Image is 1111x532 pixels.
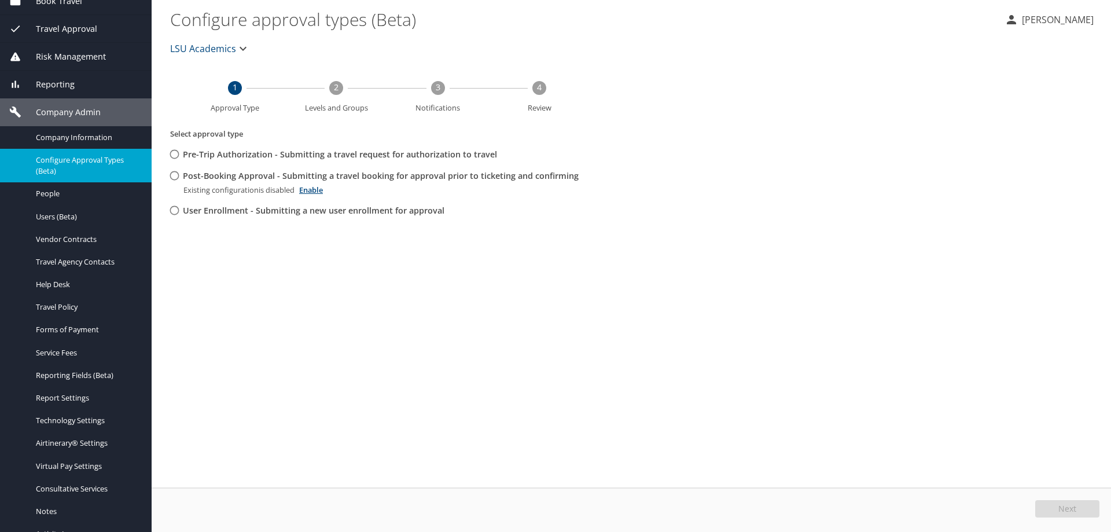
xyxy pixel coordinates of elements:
a: Enable [299,185,323,195]
span: Forms of Payment [36,324,138,335]
span: Approval Type [189,104,281,112]
span: Service Fees [36,347,138,358]
span: Notes [36,506,138,517]
button: [PERSON_NAME] [1000,9,1098,30]
span: Levels and Groups [290,104,383,112]
span: Post-Booking Approval - Submitting a travel booking for approval prior to ticketing and confirming [183,170,579,182]
span: Pre-Trip Authorization - Submitting a travel request for authorization to travel [183,148,497,161]
span: Configure Approval Types (Beta) [36,155,138,177]
span: Vendor Contracts [36,234,138,245]
text: 1 [233,82,237,93]
label: Select approval type [170,129,243,139]
span: Notifications [392,104,484,112]
span: Consultative Services [36,483,138,494]
span: Risk Management [21,50,106,63]
text: 4 [537,82,542,93]
span: Help Desk [36,279,138,290]
span: Travel Policy [36,302,138,313]
button: LSU Academics [165,37,255,60]
h1: Configure approval types (Beta) [170,1,995,37]
span: LSU Academics [170,41,236,57]
span: Reporting Fields (Beta) [36,370,138,381]
text: 2 [334,82,339,93]
span: Review [494,104,586,112]
span: User Enrollment - Submitting a new user enrollment for approval [183,204,444,217]
div: Approval Types [170,144,588,221]
span: Company Information [36,132,138,143]
div: Existing configuration is disabled [183,186,588,194]
span: Travel Agency Contacts [36,256,138,267]
text: 3 [436,82,440,93]
span: Virtual Pay Settings [36,461,138,472]
span: Travel Approval [21,23,97,35]
span: Reporting [21,78,75,91]
span: Airtinerary® Settings [36,438,138,449]
span: Users (Beta) [36,211,138,222]
span: Technology Settings [36,415,138,426]
p: [PERSON_NAME] [1018,13,1094,27]
span: Company Admin [21,106,101,119]
span: Report Settings [36,392,138,403]
span: People [36,188,138,199]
